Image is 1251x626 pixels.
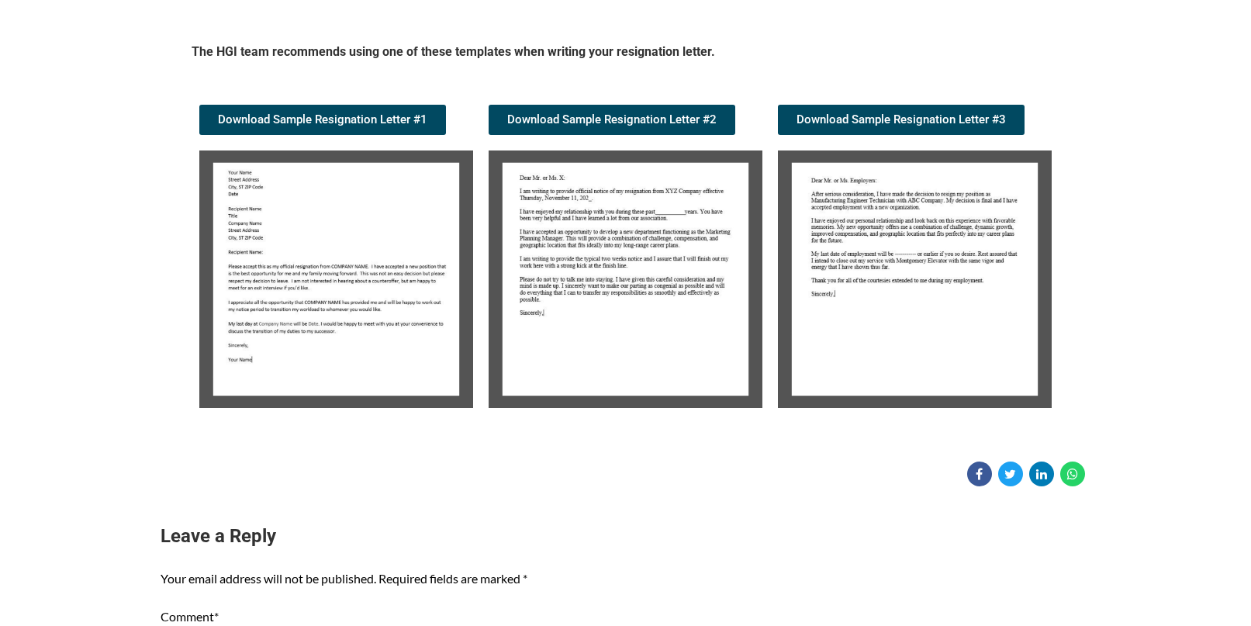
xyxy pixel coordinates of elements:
[967,462,992,486] a: Share on Facebook
[797,114,1006,126] span: Download Sample Resignation Letter #3
[1029,462,1054,486] a: Share on Linkedin
[218,114,427,126] span: Download Sample Resignation Letter #1
[1060,462,1085,486] a: Share on WhatsApp
[161,609,219,624] label: Comment
[998,462,1023,486] a: Share on Twitter
[161,568,1091,590] p: Your email address will not be published. Required fields are marked *
[507,114,717,126] span: Download Sample Resignation Letter #2
[489,105,735,135] a: Download Sample Resignation Letter #2
[161,524,1091,550] h3: Leave a Reply
[192,43,1060,66] h5: The HGI team recommends using one of these templates when writing your resignation letter.
[778,105,1025,135] a: Download Sample Resignation Letter #3
[199,105,446,135] a: Download Sample Resignation Letter #1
